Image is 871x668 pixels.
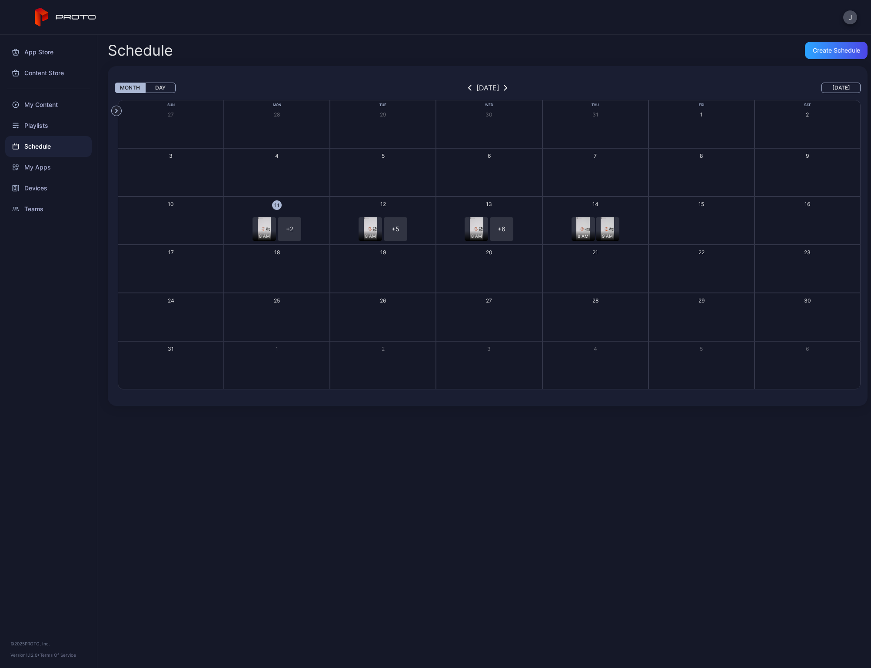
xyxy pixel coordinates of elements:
a: App Store [5,42,92,63]
button: 10 [118,196,224,245]
div: 5 [382,152,385,160]
div: + 5 [384,217,407,241]
div: 31 [168,345,174,352]
div: 31 [592,111,598,118]
div: Fri [648,102,755,108]
button: J [843,10,857,24]
a: Teams [5,199,92,219]
a: My Apps [5,157,92,178]
button: 27 [436,293,542,341]
div: 14 [592,200,598,208]
div: Tue [330,102,436,108]
button: 30 [755,293,861,341]
button: 28 [542,293,648,341]
div: 18 [274,249,280,256]
div: Create Schedule [813,47,860,54]
button: 128 AM+5 [330,196,436,245]
div: 2 [382,345,385,352]
span: Version 1.12.0 • [10,652,40,658]
button: 31 [542,100,648,148]
div: 9 [806,152,809,160]
div: 15 [698,200,704,208]
button: 21 [542,245,648,293]
div: 21 [592,249,598,256]
button: 4 [542,341,648,389]
h2: Schedule [108,43,173,58]
button: Create Schedule [805,42,868,59]
button: 2 [755,100,861,148]
div: 29 [698,297,705,304]
div: 6 [488,152,491,160]
button: 5 [330,148,436,196]
button: 26 [330,293,436,341]
div: [DATE] [476,83,499,93]
div: 10 [168,200,174,208]
button: 3 [436,341,542,389]
button: [DATE] [821,83,861,93]
button: 5 [648,341,755,389]
button: 15 [648,196,755,245]
div: 3 [487,345,491,352]
button: 9 [755,148,861,196]
div: Sun [118,102,224,108]
div: 30 [804,297,811,304]
div: 7 [594,152,597,160]
div: 4 [594,345,597,352]
div: My Content [5,94,92,115]
div: 17 [168,249,174,256]
button: 25 [224,293,330,341]
div: 8 AM [572,231,595,241]
div: 27 [486,297,492,304]
div: 28 [274,111,280,118]
button: 24 [118,293,224,341]
button: 30 [436,100,542,148]
div: 27 [168,111,174,118]
div: 20 [486,249,492,256]
button: 1 [648,100,755,148]
button: 6 [755,341,861,389]
div: 29 [380,111,386,118]
div: 8 [700,152,703,160]
div: 13 [486,200,492,208]
div: 28 [592,297,598,304]
a: Devices [5,178,92,199]
button: Month [115,83,145,93]
a: Terms Of Service [40,652,76,658]
div: 2 [806,111,809,118]
button: 148 AM9 AM [542,196,648,245]
div: 5 [700,345,703,352]
button: 22 [648,245,755,293]
button: 27 [118,100,224,148]
div: 3 [169,152,173,160]
div: + 6 [490,217,513,241]
div: Thu [542,102,648,108]
div: 24 [168,297,174,304]
div: 26 [380,297,386,304]
button: 20 [436,245,542,293]
div: Mon [224,102,330,108]
a: Content Store [5,63,92,83]
button: 29 [330,100,436,148]
button: 138 AM+6 [436,196,542,245]
div: Sat [755,102,861,108]
button: 23 [755,245,861,293]
div: 8 AM [465,231,488,241]
div: 30 [485,111,492,118]
div: 1 [700,111,703,118]
div: 1 [276,345,278,352]
div: © 2025 PROTO, Inc. [10,640,86,647]
button: 7 [542,148,648,196]
button: 8 [648,148,755,196]
div: 6 [806,345,809,352]
button: 17 [118,245,224,293]
button: 19 [330,245,436,293]
button: 31 [118,341,224,389]
button: 29 [648,293,755,341]
button: 3 [118,148,224,196]
div: 4 [275,152,279,160]
div: 12 [380,200,386,208]
div: Schedule [5,136,92,157]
